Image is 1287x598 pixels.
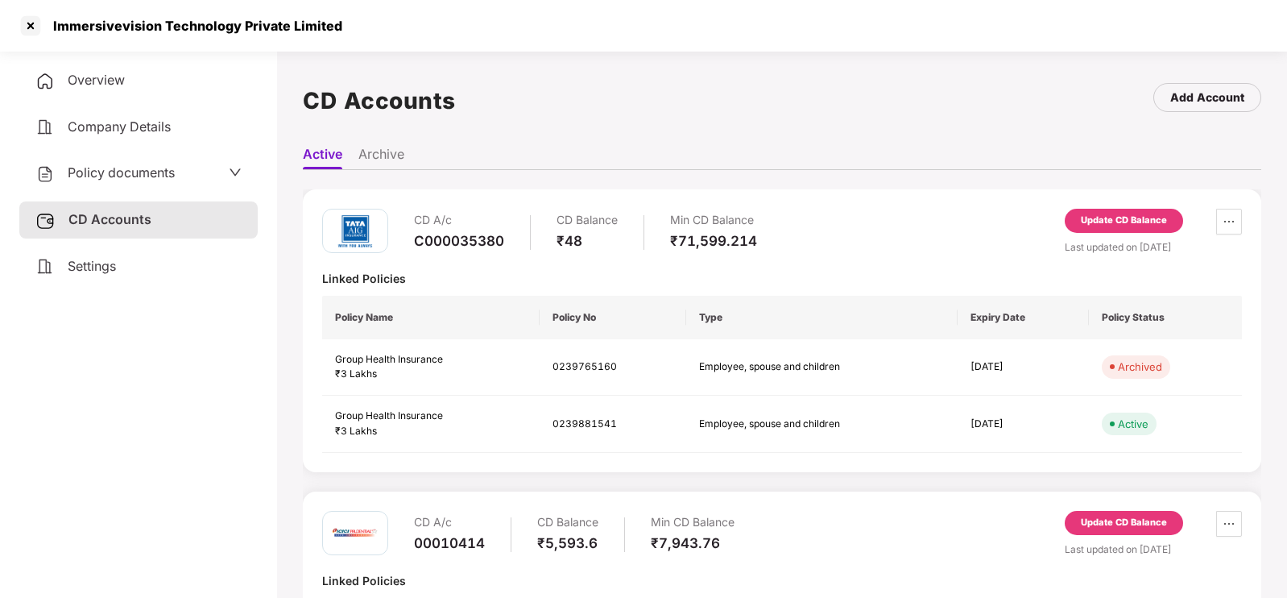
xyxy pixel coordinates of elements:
div: Last updated on [DATE] [1065,542,1242,557]
h1: CD Accounts [303,83,456,118]
div: Add Account [1170,89,1244,106]
div: 00010414 [414,534,485,552]
img: iciciprud.png [331,509,379,557]
span: ₹3 Lakhs [335,425,377,437]
span: Company Details [68,118,171,135]
div: CD A/c [414,511,485,534]
td: [DATE] [958,396,1089,453]
div: Min CD Balance [651,511,735,534]
button: ellipsis [1216,209,1242,235]
img: svg+xml;base64,PHN2ZyB4bWxucz0iaHR0cDovL3d3dy53My5vcmcvMjAwMC9zdmciIHdpZHRoPSIyNCIgaGVpZ2h0PSIyNC... [35,118,55,137]
td: 0239881541 [540,396,686,453]
div: Group Health Insurance [335,352,527,368]
span: down [229,166,242,179]
div: Archived [1118,359,1162,375]
span: ellipsis [1217,517,1241,530]
div: Employee, spouse and children [699,417,876,432]
img: svg+xml;base64,PHN2ZyB4bWxucz0iaHR0cDovL3d3dy53My5vcmcvMjAwMC9zdmciIHdpZHRoPSIyNCIgaGVpZ2h0PSIyNC... [35,72,55,91]
th: Policy Status [1089,296,1242,339]
div: CD Balance [557,209,618,232]
td: 0239765160 [540,339,686,397]
span: Overview [68,72,125,88]
div: Linked Policies [322,271,1242,286]
div: Last updated on [DATE] [1065,239,1242,255]
span: Policy documents [68,164,175,181]
th: Policy No [540,296,686,339]
div: Min CD Balance [670,209,757,232]
img: svg+xml;base64,PHN2ZyB4bWxucz0iaHR0cDovL3d3dy53My5vcmcvMjAwMC9zdmciIHdpZHRoPSIyNCIgaGVpZ2h0PSIyNC... [35,164,55,184]
li: Active [303,146,342,169]
th: Expiry Date [958,296,1089,339]
span: Settings [68,258,116,274]
span: CD Accounts [68,211,151,227]
span: ₹3 Lakhs [335,368,377,380]
div: CD Balance [537,511,598,534]
div: Employee, spouse and children [699,359,876,375]
div: Immersivevision Technology Private Limited [43,18,342,34]
div: ₹71,599.214 [670,232,757,250]
li: Archive [358,146,404,169]
img: svg+xml;base64,PHN2ZyB4bWxucz0iaHR0cDovL3d3dy53My5vcmcvMjAwMC9zdmciIHdpZHRoPSIyNCIgaGVpZ2h0PSIyNC... [35,257,55,276]
div: Active [1118,416,1148,432]
img: tatag.png [331,207,379,255]
img: svg+xml;base64,PHN2ZyB3aWR0aD0iMjUiIGhlaWdodD0iMjQiIHZpZXdCb3g9IjAgMCAyNSAyNCIgZmlsbD0ibm9uZSIgeG... [35,211,56,230]
div: Group Health Insurance [335,409,527,424]
div: ₹7,943.76 [651,534,735,552]
div: C000035380 [414,232,504,250]
div: ₹48 [557,232,618,250]
th: Policy Name [322,296,540,339]
div: Update CD Balance [1081,516,1167,530]
button: ellipsis [1216,511,1242,537]
td: [DATE] [958,339,1089,397]
span: ellipsis [1217,215,1241,228]
div: CD A/c [414,209,504,232]
div: Linked Policies [322,573,1242,588]
div: ₹5,593.6 [537,534,598,552]
th: Type [686,296,958,339]
div: Update CD Balance [1081,214,1167,228]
